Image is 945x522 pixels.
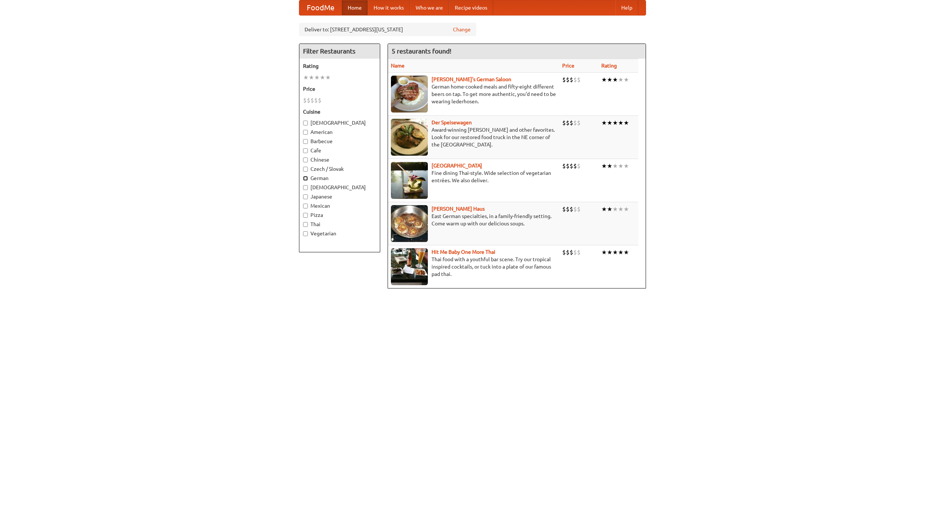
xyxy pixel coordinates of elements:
li: $ [562,162,566,170]
a: [GEOGRAPHIC_DATA] [432,163,482,169]
li: ★ [623,119,629,127]
li: ★ [325,73,331,82]
a: Hit Me Baby One More Thai [432,249,495,255]
input: Barbecue [303,139,308,144]
li: ★ [607,76,612,84]
li: $ [577,76,581,84]
li: $ [573,162,577,170]
a: Rating [601,63,617,69]
label: [DEMOGRAPHIC_DATA] [303,119,376,127]
li: $ [577,119,581,127]
li: ★ [601,162,607,170]
li: ★ [623,162,629,170]
input: Cafe [303,148,308,153]
input: Vegetarian [303,231,308,236]
input: Thai [303,222,308,227]
li: $ [570,205,573,213]
input: [DEMOGRAPHIC_DATA] [303,185,308,190]
input: Czech / Slovak [303,167,308,172]
li: ★ [607,205,612,213]
label: Chinese [303,156,376,163]
li: ★ [618,162,623,170]
li: ★ [618,76,623,84]
li: $ [307,96,310,104]
li: $ [566,76,570,84]
a: Who we are [410,0,449,15]
div: Deliver to: [STREET_ADDRESS][US_STATE] [299,23,476,36]
li: $ [577,205,581,213]
p: Thai food with a youthful bar scene. Try our tropical inspired cocktails, or tuck into a plate of... [391,256,556,278]
img: satay.jpg [391,162,428,199]
li: ★ [612,76,618,84]
label: German [303,174,376,182]
li: $ [314,96,318,104]
a: Help [615,0,638,15]
li: ★ [623,248,629,256]
input: [DEMOGRAPHIC_DATA] [303,121,308,125]
label: [DEMOGRAPHIC_DATA] [303,184,376,191]
li: $ [303,96,307,104]
li: ★ [314,73,320,82]
h5: Rating [303,62,376,70]
label: Pizza [303,211,376,219]
input: German [303,176,308,181]
p: Award-winning [PERSON_NAME] and other favorites. Look for our restored food truck in the NE corne... [391,126,556,148]
li: $ [573,248,577,256]
li: ★ [612,119,618,127]
input: Pizza [303,213,308,218]
li: ★ [320,73,325,82]
li: ★ [601,248,607,256]
input: American [303,130,308,135]
li: ★ [607,248,612,256]
a: Der Speisewagen [432,120,472,125]
li: ★ [303,73,309,82]
img: babythai.jpg [391,248,428,285]
label: Thai [303,221,376,228]
a: [PERSON_NAME] Haus [432,206,485,212]
li: ★ [618,205,623,213]
li: $ [573,76,577,84]
img: esthers.jpg [391,76,428,113]
li: $ [318,96,322,104]
li: ★ [623,76,629,84]
li: $ [562,205,566,213]
li: ★ [612,248,618,256]
a: Change [453,26,471,33]
input: Mexican [303,204,308,208]
label: Mexican [303,202,376,210]
h4: Filter Restaurants [299,44,380,59]
li: $ [573,205,577,213]
li: ★ [612,205,618,213]
li: ★ [601,205,607,213]
b: [PERSON_NAME]'s German Saloon [432,76,511,82]
label: Czech / Slovak [303,165,376,173]
label: Vegetarian [303,230,376,237]
li: $ [570,162,573,170]
li: ★ [623,205,629,213]
li: $ [566,248,570,256]
li: $ [566,119,570,127]
li: $ [566,205,570,213]
li: ★ [612,162,618,170]
label: Cafe [303,147,376,154]
li: ★ [618,119,623,127]
a: How it works [368,0,410,15]
img: speisewagen.jpg [391,119,428,156]
a: FoodMe [299,0,342,15]
img: kohlhaus.jpg [391,205,428,242]
li: ★ [607,119,612,127]
li: $ [577,162,581,170]
li: ★ [601,119,607,127]
a: Name [391,63,405,69]
label: Japanese [303,193,376,200]
li: $ [310,96,314,104]
li: $ [573,119,577,127]
li: ★ [309,73,314,82]
h5: Price [303,85,376,93]
li: ★ [618,248,623,256]
input: Japanese [303,194,308,199]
